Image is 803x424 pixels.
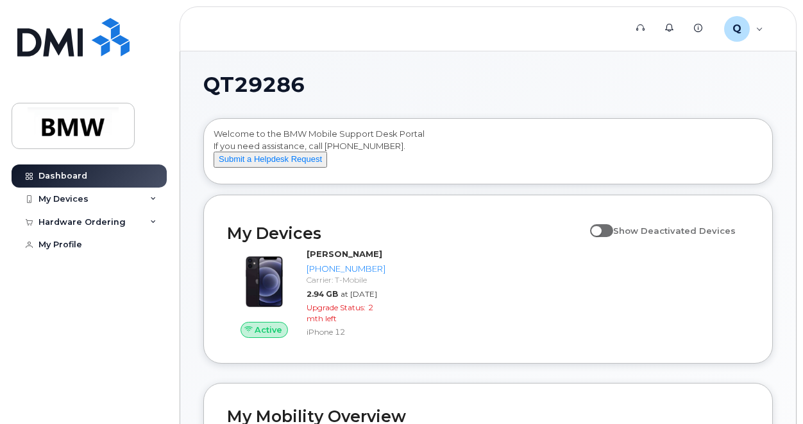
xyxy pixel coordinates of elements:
a: Submit a Helpdesk Request [214,154,327,164]
img: iPhone_12.jpg [237,254,291,308]
input: Show Deactivated Devices [590,218,600,229]
span: Show Deactivated Devices [613,225,736,236]
div: iPhone 12 [307,326,385,337]
div: Welcome to the BMW Mobile Support Desk Portal If you need assistance, call [PHONE_NUMBER]. [214,128,763,179]
span: 2.94 GB [307,289,338,299]
span: at [DATE] [341,289,377,299]
div: Carrier: T-Mobile [307,274,385,285]
strong: [PERSON_NAME] [307,249,382,259]
div: [PHONE_NUMBER] [307,263,385,275]
span: Upgrade Status: [307,303,366,312]
iframe: Messenger Launcher [747,368,793,414]
span: 2 mth left [307,303,373,323]
span: QT29286 [203,75,305,94]
a: Active[PERSON_NAME][PHONE_NUMBER]Carrier: T-Mobile2.94 GBat [DATE]Upgrade Status:2 mth leftiPhone 12 [227,248,391,340]
span: Active [255,324,282,336]
h2: My Devices [227,224,584,243]
button: Submit a Helpdesk Request [214,152,327,168]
